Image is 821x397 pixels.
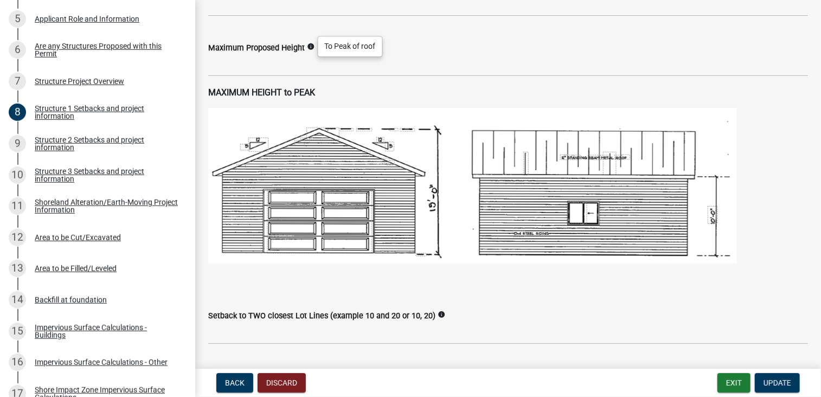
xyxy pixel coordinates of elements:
[208,44,305,52] label: Maximum Proposed Height
[35,234,121,241] div: Area to be Cut/Excavated
[35,105,178,120] div: Structure 1 Setbacks and project information
[258,373,306,393] button: Discard
[9,323,26,340] div: 15
[307,43,315,50] i: info
[318,36,382,56] div: To Peak of roof
[9,354,26,371] div: 16
[35,358,168,366] div: Impervious Surface Calculations - Other
[225,379,245,387] span: Back
[717,373,751,393] button: Exit
[35,136,178,151] div: Structure 2 Setbacks and project information
[755,373,800,393] button: Update
[9,135,26,152] div: 9
[9,10,26,28] div: 5
[764,379,791,387] span: Update
[9,104,26,121] div: 8
[9,73,26,90] div: 7
[9,229,26,246] div: 12
[9,167,26,184] div: 10
[35,78,124,85] div: Structure Project Overview
[9,197,26,215] div: 11
[35,296,107,304] div: Backfill at foundation
[35,15,139,23] div: Applicant Role and Information
[9,291,26,309] div: 14
[35,168,178,183] div: Structure 3 Setbacks and project information
[35,265,117,272] div: Area to be Filled/Leveled
[208,312,435,320] label: Setback to TWO closest Lot Lines (example 10 and 20 or 10, 20)
[35,324,178,339] div: Impervious Surface Calculations - Buildings
[9,41,26,59] div: 6
[35,198,178,214] div: Shoreland Alteration/Earth-Moving Project Information
[208,87,315,98] strong: MAXIMUM HEIGHT to PEAK
[35,42,178,57] div: Are any Structures Proposed with this Permit
[208,108,737,264] img: image_42e23c4b-ffdd-47ad-946e-070c62857ad5.png
[9,260,26,277] div: 13
[438,311,445,318] i: info
[216,373,253,393] button: Back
